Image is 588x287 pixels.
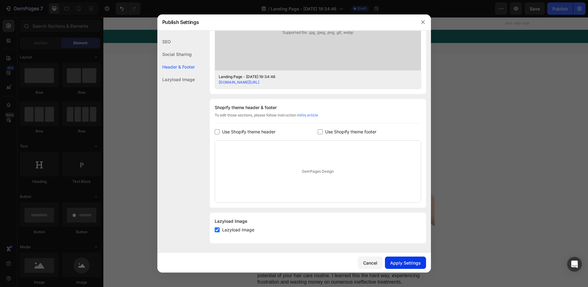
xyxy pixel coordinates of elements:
p: Unless you address the health of your hair, you'll continue to miss out on the full potential of ... [154,249,331,268]
div: GemPages Design [215,141,421,202]
div: Apply Settings [390,260,421,266]
p: Bayangkan anda boleh jual produk digital ke pasaran luar negara tanpa perlu pening kepala cipta p... [154,53,331,131]
a: this article [300,113,318,117]
div: Lazyload Image [215,218,421,225]
h2: Rich Text Editor. Editing area: main [229,15,255,23]
div: Shopify theme header & footer [215,104,421,111]
h1: Rich Text Editor. Editing area: main [153,52,331,132]
div: Publish Settings [157,14,415,30]
div: SEO [157,35,195,48]
div: Lazyload Image [157,73,195,86]
div: Header & Footer [157,61,195,73]
h2: Rich Text Editor. Editing area: main [153,139,331,147]
span: Use Shopify theme footer [325,128,376,136]
span: Lazyload Image [222,226,254,234]
button: Apply Settings [385,257,426,269]
strong: dah terbukti laku [206,98,274,107]
span: Use Shopify theme header [222,128,275,136]
div: Landing Page - [DATE] 19:34:46 [219,74,408,80]
span: Supported file: .jpg, .jpeg, .png, .gif, .webp [215,30,421,35]
div: Open Intercom Messenger [567,257,582,272]
div: To edit those sections, please follow instruction in [215,112,421,123]
p: 👉 Launch Offer: (one-time) [154,139,331,147]
img: gempages_432750572815254551-867b3b92-1406-4fb6-94ce-98dfd5fc9646.png [153,151,331,244]
div: Cancel [363,260,377,266]
button: Cancel [358,257,382,269]
a: [DOMAIN_NAME][URL] [219,80,259,85]
p: AFI Digital [230,16,254,22]
strong: RM59 sahaja [201,140,236,146]
div: Social Sharing [157,48,195,61]
strong: 💡 [PERSON_NAME] Dari Produk Digital — Tanpa Perlu Reka Sendiri [162,29,323,34]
